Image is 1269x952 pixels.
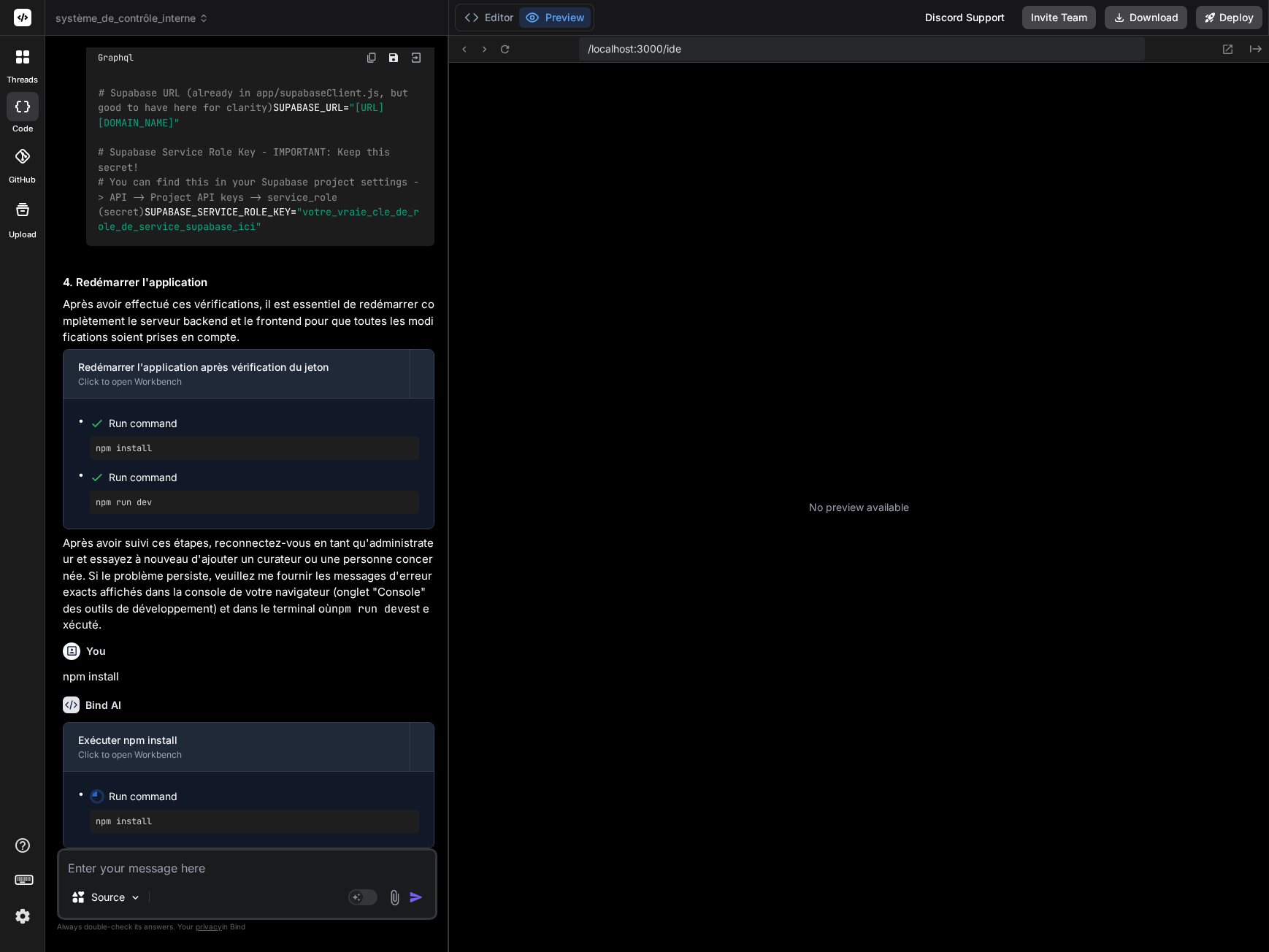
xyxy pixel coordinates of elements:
label: code [12,123,33,135]
h6: Bind AI [85,698,121,713]
button: Redémarrer l'application après vérification du jetonClick to open Workbench [64,350,410,398]
p: No preview available [809,500,909,515]
span: Run command [109,470,419,485]
button: Editor [459,7,519,28]
img: Pick Models [129,891,142,904]
p: Source [91,890,125,905]
label: threads [7,74,38,86]
p: Après avoir effectué ces vérifications, il est essentiel de redémarrer complètement le serveur ba... [63,296,434,346]
div: Click to open Workbench [78,749,395,761]
button: Download [1105,6,1187,29]
p: Always double-check its answers. Your in Bind [57,920,437,934]
span: = [291,205,296,218]
pre: npm run dev [96,496,413,508]
img: icon [409,890,423,905]
span: Run command [109,789,419,804]
p: npm install [63,669,434,686]
img: copy [366,52,377,64]
div: Discord Support [916,6,1013,29]
button: Deploy [1196,6,1262,29]
span: # You can find this in your Supabase project settings -> API -> Project API keys -> service_role ... [98,176,419,219]
span: privacy [196,922,222,931]
span: = [343,101,349,115]
button: Preview [519,7,591,28]
span: "votre_vraie_cle_de_role_de_service_supabase_ici" [98,205,419,233]
div: Click to open Workbench [78,376,395,388]
label: GitHub [9,174,36,186]
img: attachment [386,889,403,906]
code: SUPABASE_URL SUPABASE_SERVICE_ROLE_KEY [98,85,419,234]
h6: You [86,644,106,659]
img: settings [10,904,35,929]
div: Redémarrer l'application après vérification du jeton [78,360,395,375]
label: Upload [9,229,37,241]
pre: npm install [96,815,413,827]
pre: npm install [96,442,413,454]
button: Invite Team [1022,6,1096,29]
code: npm run dev [331,602,404,616]
button: Save file [383,47,404,68]
img: Open in Browser [410,51,423,64]
button: Exécuter npm installClick to open Workbench [64,723,410,771]
span: /localhost:3000/ide [588,42,681,56]
div: Exécuter npm install [78,733,395,748]
span: # Supabase Service Role Key - IMPORTANT: Keep this secret! [98,146,396,174]
li: Le fichier devrait ressembler à ceci (avec votre vraie clé) : [74,26,434,263]
h3: 4. Redémarrer l'application [63,275,434,291]
span: Graphql [98,52,134,64]
span: # Supabase URL (already in app/supabaseClient.js, but good to have here for clarity) [98,86,414,114]
p: Après avoir suivi ces étapes, reconnectez-vous en tant qu'administrateur et essayez à nouveau d'a... [63,535,434,634]
span: Run command [109,416,419,431]
span: système_de_contrôle_interne [55,11,209,26]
